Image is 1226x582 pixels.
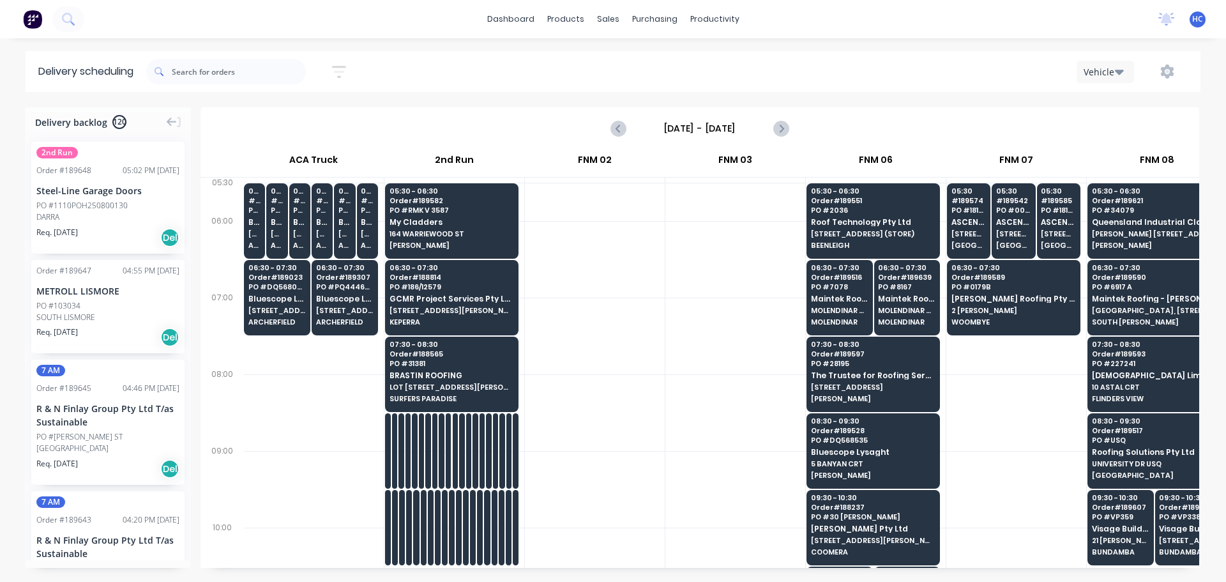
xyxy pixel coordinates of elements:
[390,295,513,303] span: GCMR Project Services Pty Ltd
[996,241,1031,249] span: [GEOGRAPHIC_DATA]
[1159,525,1216,533] span: Visage Building Group Pty Ltd
[626,10,684,29] div: purchasing
[243,149,384,177] div: ACA Truck
[811,448,935,456] span: Bluescope Lysaght
[951,197,987,204] span: # 189574
[811,371,935,379] span: The Trustee for Roofing Services QLD Trust
[361,230,374,238] span: [STREET_ADDRESS][PERSON_NAME] (STORE)
[525,149,665,177] div: FNM 02
[951,218,987,226] span: ASCENT BUILDING SOLUTIONS PTY LTD
[316,264,374,272] span: 06:30 - 07:30
[316,187,329,195] span: 05:30
[316,283,374,291] span: PO # PQ444664
[361,218,374,226] span: Bluescope Lysaght
[1092,417,1216,425] span: 08:30 - 09:30
[1092,295,1216,303] span: Maintek Roofing - [PERSON_NAME]
[36,265,91,277] div: Order # 189647
[248,218,261,226] span: Bluescope Lysaght
[316,230,329,238] span: [STREET_ADDRESS][PERSON_NAME] (STORE)
[36,383,91,394] div: Order # 189645
[36,443,179,454] div: [GEOGRAPHIC_DATA]
[293,230,306,238] span: [STREET_ADDRESS][PERSON_NAME] (STORE)
[316,307,374,314] span: [STREET_ADDRESS][PERSON_NAME] (STORE)
[1092,460,1216,468] span: UNIVERSITY DR USQ
[36,533,179,560] div: R & N Finlay Group Pty Ltd T/as Sustainable
[481,10,541,29] a: dashboard
[1041,197,1076,204] span: # 189585
[878,318,935,326] span: MOLENDINAR
[951,241,987,249] span: [GEOGRAPHIC_DATA]
[1092,503,1149,511] span: Order # 189607
[390,283,513,291] span: PO # 186/12579
[1092,383,1216,391] span: 10 ASTAL CRT
[1192,13,1203,25] span: HC
[248,206,261,214] span: PO # DQ568424
[271,206,284,214] span: PO # DQ568058
[160,328,179,347] div: Del
[390,187,513,195] span: 05:30 - 06:30
[996,197,1031,204] span: # 189542
[293,218,306,226] span: Bluescope Lysaght
[1159,494,1216,502] span: 09:30 - 10:30
[1092,206,1216,214] span: PO # 34079
[248,187,261,195] span: 05:30
[1092,197,1216,204] span: Order # 189621
[338,197,351,204] span: # 189460
[541,10,591,29] div: products
[338,218,351,226] span: Bluescope Lysaght
[384,149,524,177] div: 2nd Run
[951,230,987,238] span: [STREET_ADDRESS] (STORE)
[316,318,374,326] span: ARCHERFIELD
[390,230,513,238] span: 164 WARRIEWOOD ST
[316,218,329,226] span: Bluescope Lysaght
[811,283,868,291] span: PO # 7078
[811,273,868,281] span: Order # 189516
[1092,341,1216,348] span: 07:30 - 08:30
[951,206,987,214] span: PO # 18128 12529
[1092,264,1216,272] span: 06:30 - 07:30
[338,206,351,214] span: PO # DQ568438
[1092,187,1216,195] span: 05:30 - 06:30
[1092,318,1216,326] span: SOUTH [PERSON_NAME]
[36,458,78,470] span: Req. [DATE]
[390,307,513,314] span: [STREET_ADDRESS][PERSON_NAME]
[1092,494,1149,502] span: 09:30 - 10:30
[338,230,351,238] span: [STREET_ADDRESS][PERSON_NAME] (STORE)
[1092,307,1216,314] span: [GEOGRAPHIC_DATA], [STREET_ADDRESS]
[1092,448,1216,456] span: Roofing Solutions Pty Ltd
[36,165,91,176] div: Order # 189648
[1092,395,1216,402] span: FLINDERS VIEW
[811,525,935,533] span: [PERSON_NAME] Pty Ltd
[390,383,513,391] span: LOT [STREET_ADDRESS][PERSON_NAME]
[271,187,284,195] span: 05:30
[1092,350,1216,358] span: Order # 189593
[996,230,1031,238] span: [STREET_ADDRESS] (STORE)
[36,312,179,323] div: SOUTH LISMORE
[996,206,1031,214] span: PO # 000A-12570
[26,51,146,92] div: Delivery scheduling
[951,283,1075,291] span: PO # 0179B
[591,10,626,29] div: sales
[201,367,244,443] div: 08:00
[811,427,935,434] span: Order # 189528
[36,147,78,158] span: 2nd Run
[361,197,374,204] span: # 189557
[811,295,868,303] span: Maintek Roofing - [PERSON_NAME]
[878,273,935,281] span: Order # 189639
[271,241,284,249] span: ARCHERFIELD
[811,241,935,249] span: BEENLEIGH
[36,514,91,526] div: Order # 189643
[1159,537,1216,544] span: [STREET_ADDRESS][PERSON_NAME]
[811,341,935,348] span: 07:30 - 08:30
[1092,241,1216,249] span: [PERSON_NAME]
[951,295,1075,303] span: [PERSON_NAME] Roofing Pty Ltd
[36,200,128,211] div: PO #1110POH250800130
[36,402,179,429] div: R & N Finlay Group Pty Ltd T/as Sustainable
[951,187,987,195] span: 05:30
[1041,187,1076,195] span: 05:30
[811,350,935,358] span: Order # 189597
[390,350,513,358] span: Order # 188565
[996,218,1031,226] span: ASCENT BUILDING SOLUTIONS PTY LTD
[293,241,306,249] span: ARCHERFIELD
[946,149,1086,177] div: FNM 07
